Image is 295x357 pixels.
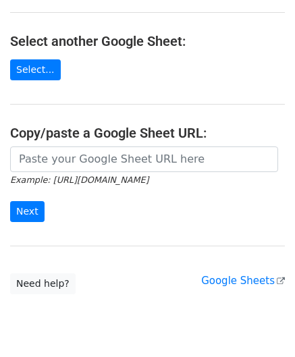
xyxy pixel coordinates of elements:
[10,273,76,294] a: Need help?
[10,33,285,49] h4: Select another Google Sheet:
[10,201,45,222] input: Next
[10,175,149,185] small: Example: [URL][DOMAIN_NAME]
[201,275,285,287] a: Google Sheets
[10,125,285,141] h4: Copy/paste a Google Sheet URL:
[227,292,295,357] iframe: Chat Widget
[10,146,278,172] input: Paste your Google Sheet URL here
[10,59,61,80] a: Select...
